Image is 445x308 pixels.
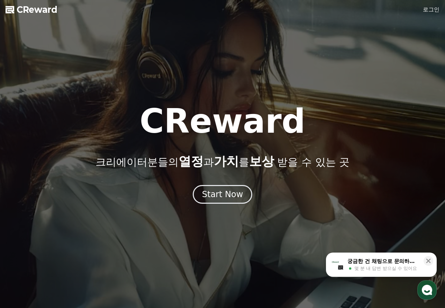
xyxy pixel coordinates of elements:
[17,4,57,15] span: CReward
[423,6,439,14] a: 로그인
[214,154,239,168] span: 가치
[139,105,305,138] h1: CReward
[6,4,57,15] a: CReward
[249,154,274,168] span: 보상
[179,154,203,168] span: 열정
[202,189,243,200] div: Start Now
[96,155,349,168] p: 크리에이터분들의 과 를 받을 수 있는 곳
[193,185,253,204] button: Start Now
[193,192,253,199] a: Start Now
